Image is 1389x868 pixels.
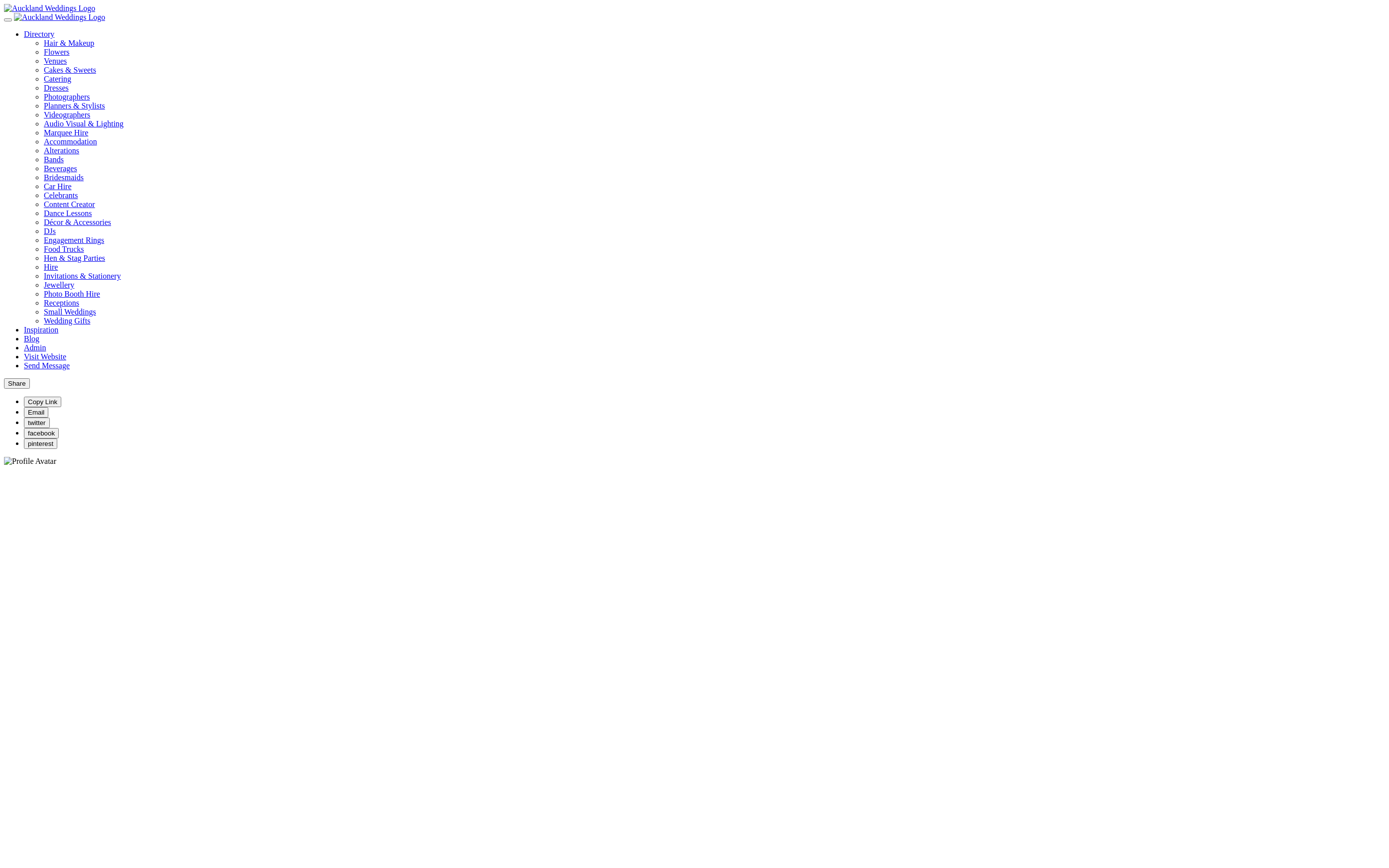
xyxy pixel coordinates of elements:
a: Planners & Stylists [44,102,1385,110]
a: Jewellery [44,281,74,289]
a: Inspiration [24,325,58,334]
a: Beverages [44,164,77,173]
a: Wedding Gifts [44,317,90,325]
a: Small Weddings [44,308,96,316]
a: Celebrants [44,191,78,200]
a: Hair & Makeup [44,39,1385,48]
a: Marquee Hire [44,128,1385,137]
a: Visit Website [24,352,66,361]
button: Share [4,378,30,389]
a: Hen & Stag Parties [44,254,105,262]
a: DJs [44,227,56,235]
a: Admin [24,343,46,352]
a: Receptions [44,299,79,307]
button: twitter [24,418,50,428]
button: Copy Link [24,397,61,407]
img: Profile Avatar [4,457,56,466]
a: Venues [44,57,1385,66]
a: Engagement Rings [44,236,104,244]
a: Blog [24,334,39,343]
button: Email [24,407,48,418]
a: Send Message [24,361,70,370]
a: Dance Lessons [44,209,92,217]
a: Food Trucks [44,245,84,253]
span: Share [8,380,26,387]
button: facebook [24,428,59,438]
a: Cakes & Sweets [44,66,1385,75]
ul: Share [4,397,1385,449]
a: Photo Booth Hire [44,290,100,298]
a: Content Creator [44,200,95,209]
a: Photographers [44,93,1385,102]
a: Videographers [44,110,1385,119]
img: Auckland Weddings Logo [4,4,95,13]
button: pinterest [24,438,57,449]
a: Audio Visual & Lighting [44,119,1385,128]
a: Décor & Accessories [44,218,111,226]
a: Invitations & Stationery [44,272,121,280]
a: Bridesmaids [44,173,84,182]
a: Hire [44,263,58,271]
a: Bands [44,155,64,164]
a: Dresses [44,84,1385,93]
a: Accommodation [44,137,97,146]
a: Flowers [44,48,1385,57]
a: Car Hire [44,182,72,191]
a: Alterations [44,146,79,155]
img: Auckland Weddings Logo [14,13,105,22]
a: Catering [44,75,1385,84]
a: Directory [24,30,54,38]
button: Menu [4,18,12,21]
